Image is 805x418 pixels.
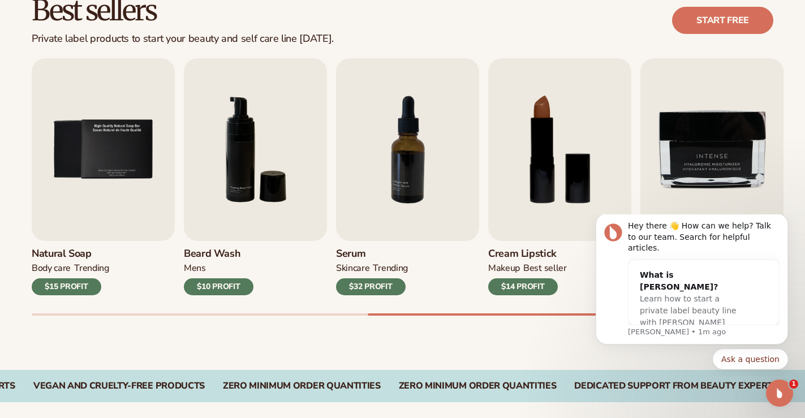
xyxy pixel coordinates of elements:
[640,58,784,295] a: 9 / 9
[17,135,209,155] div: Quick reply options
[336,248,408,260] h3: Serum
[336,262,369,274] div: SKINCARE
[49,6,201,111] div: Message content
[672,7,773,34] a: Start free
[61,55,166,79] div: What is [PERSON_NAME]?
[184,262,206,274] div: mens
[25,9,44,27] img: Profile image for Lee
[766,380,793,407] iframe: Intercom live chat
[488,262,520,274] div: MAKEUP
[488,248,567,260] h3: Cream Lipstick
[32,262,71,274] div: BODY Care
[33,381,205,391] div: Vegan and Cruelty-Free Products
[579,214,805,376] iframe: Intercom notifications message
[49,6,201,40] div: Hey there 👋 How can we help? Talk to our team. Search for helpful articles.
[61,80,158,113] span: Learn how to start a private label beauty line with [PERSON_NAME]
[32,248,109,260] h3: Natural Soap
[336,58,479,295] a: 7 / 9
[336,278,406,295] div: $32 PROFIT
[74,262,109,274] div: TRENDING
[32,58,175,295] a: 5 / 9
[32,278,101,295] div: $15 PROFIT
[523,262,567,274] div: BEST SELLER
[134,135,209,155] button: Quick reply: Ask a question
[789,380,798,389] span: 1
[223,381,381,391] div: Zero Minimum Order QuantitieS
[488,58,631,295] a: 8 / 9
[184,58,327,295] a: 6 / 9
[399,381,557,391] div: Zero Minimum Order QuantitieS
[184,248,253,260] h3: Beard Wash
[184,278,253,295] div: $10 PROFIT
[32,33,334,45] div: Private label products to start your beauty and self care line [DATE].
[49,113,201,123] p: Message from Lee, sent 1m ago
[574,381,778,391] div: Dedicated Support From Beauty Experts
[50,46,178,123] div: What is [PERSON_NAME]?Learn how to start a private label beauty line with [PERSON_NAME]
[488,278,558,295] div: $14 PROFIT
[373,262,407,274] div: TRENDING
